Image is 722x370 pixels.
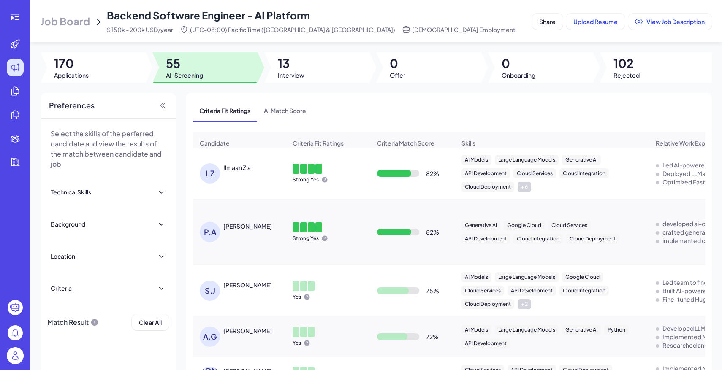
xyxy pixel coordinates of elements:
span: Upload Resume [573,18,618,25]
span: View Job Description [646,18,705,25]
div: API Development [461,338,510,348]
span: 170 [54,56,89,71]
span: 0 [390,56,405,71]
div: Generative AI [461,220,500,230]
div: Background [51,220,85,228]
div: Large Language Models [495,155,559,165]
div: API Development [508,286,556,296]
div: Cloud Integration [559,286,609,296]
span: Applications [54,71,89,79]
span: Preferences [49,100,95,111]
div: Sayan Jain [223,281,272,289]
div: A.G [200,327,220,347]
p: Select the skills of the perferred candidate and view the results of the match between candidate ... [51,129,166,169]
span: Skills [461,139,475,147]
img: user_logo.png [7,347,24,364]
div: Ilmaan Zia [223,163,251,172]
p: Yes [293,294,301,300]
div: + 2 [518,299,531,309]
div: S.J [200,281,220,301]
div: P.A [200,222,220,242]
div: Cloud Services [461,286,504,296]
span: Candidate [200,139,230,147]
span: $ 150k - 200k USD/year [107,25,173,34]
span: AI Match Score [257,100,313,122]
div: I.Z [200,163,220,184]
div: Cloud Deployment [461,299,514,309]
div: + 6 [518,182,531,192]
span: Criteria Fit Ratings [193,100,257,122]
span: (UTC-08:00) Pacific Time ([GEOGRAPHIC_DATA] & [GEOGRAPHIC_DATA]) [190,25,395,34]
div: Generative AI [562,325,601,335]
div: 82 % [426,228,439,236]
div: Cloud Integration [559,168,609,178]
div: Technical Skills [51,188,91,196]
div: API Development [461,234,510,244]
span: Offer [390,71,405,79]
p: Strong Yes [293,235,319,242]
span: Job Board [41,14,90,28]
span: Criteria Fit Ratings [293,139,344,147]
span: Criteria Match Score [377,139,434,147]
div: Alex Gul [223,327,272,335]
span: AI-Screening [166,71,203,79]
span: 0 [502,56,535,71]
div: API Development [461,168,510,178]
div: Python [604,325,629,335]
button: Share [532,14,563,30]
p: Strong Yes [293,176,319,183]
div: 75 % [426,286,439,295]
span: 55 [166,56,203,71]
div: Cloud Integration [513,234,563,244]
div: Match Result [47,314,99,330]
div: 82 % [426,169,439,178]
div: Cloud Deployment [461,182,514,192]
button: Clear All [132,314,169,330]
div: Google Cloud [562,272,603,282]
span: 102 [613,56,640,71]
div: Large Language Models [495,272,559,282]
div: AI Models [461,155,491,165]
div: Cloud Deployment [566,234,619,244]
div: Cloud Services [513,168,556,178]
span: Interview [278,71,304,79]
div: Generative AI [562,155,601,165]
button: Upload Resume [566,14,625,30]
div: AI Models [461,272,491,282]
div: Large Language Models [495,325,559,335]
span: Rejected [613,71,640,79]
button: View Job Description [628,14,712,30]
div: PRIYA ASWANI [223,222,272,230]
div: Criteria [51,284,72,292]
div: Location [51,252,75,260]
div: AI Models [461,325,491,335]
span: 13 [278,56,304,71]
span: Clear All [139,319,162,326]
span: Onboarding [502,71,535,79]
div: Google Cloud [504,220,545,230]
span: Share [539,18,556,25]
p: Yes [293,340,301,346]
span: Backend Software Engineer - AI Platform [107,9,310,22]
span: [DEMOGRAPHIC_DATA] Employment [412,25,516,34]
div: Cloud Services [548,220,591,230]
div: 72 % [426,332,439,341]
